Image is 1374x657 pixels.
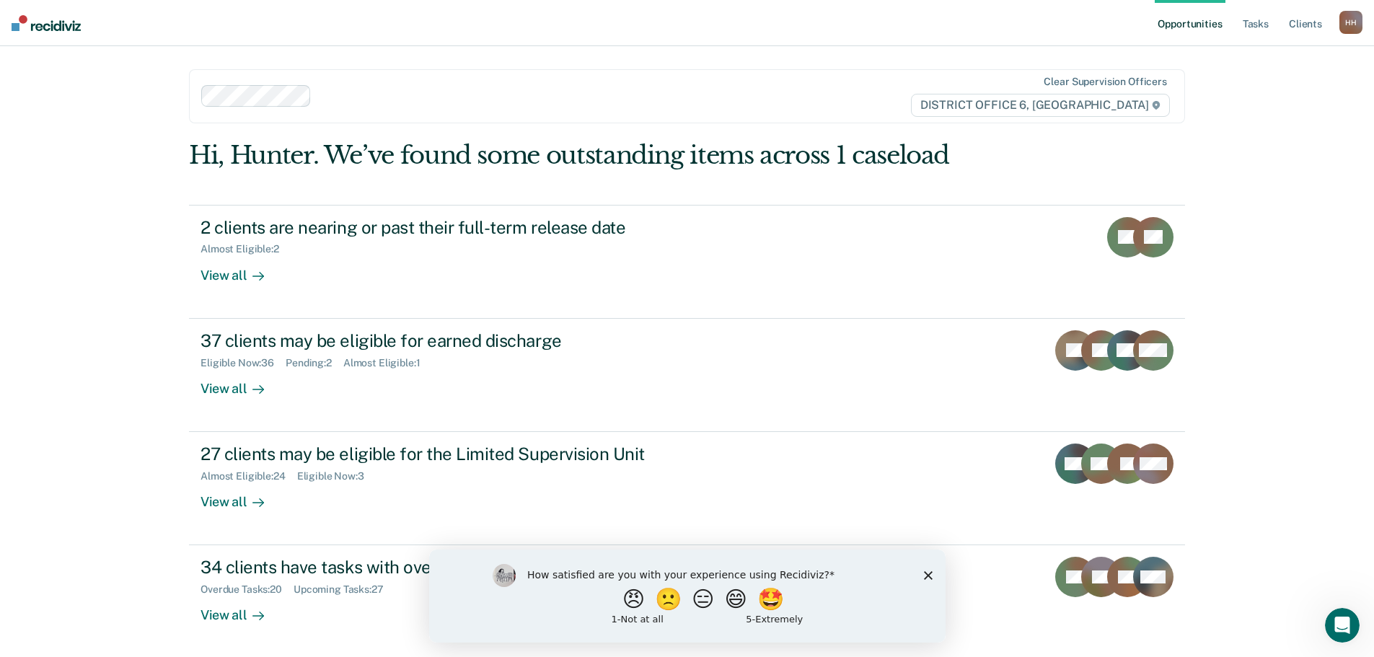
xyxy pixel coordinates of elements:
div: Almost Eligible : 24 [201,470,297,482]
iframe: Survey by Kim from Recidiviz [429,550,946,643]
div: Almost Eligible : 1 [343,357,432,369]
div: 37 clients may be eligible for earned discharge [201,330,707,351]
div: Eligible Now : 36 [201,357,286,369]
div: Hi, Hunter. We’ve found some outstanding items across 1 caseload [189,141,986,170]
div: 27 clients may be eligible for the Limited Supervision Unit [201,444,707,464]
iframe: Intercom live chat [1325,608,1360,643]
div: H H [1339,11,1362,34]
div: View all [201,255,281,283]
div: View all [201,369,281,397]
a: 37 clients may be eligible for earned dischargeEligible Now:36Pending:2Almost Eligible:1View all [189,319,1185,432]
div: Clear supervision officers [1044,76,1166,88]
a: 27 clients may be eligible for the Limited Supervision UnitAlmost Eligible:24Eligible Now:3View all [189,432,1185,545]
div: View all [201,596,281,624]
div: 2 clients are nearing or past their full-term release date [201,217,707,238]
div: Overdue Tasks : 20 [201,583,294,596]
div: 34 clients have tasks with overdue or upcoming due dates [201,557,707,578]
div: Almost Eligible : 2 [201,243,291,255]
div: Eligible Now : 3 [297,470,376,482]
div: Upcoming Tasks : 27 [294,583,395,596]
div: View all [201,482,281,511]
span: DISTRICT OFFICE 6, [GEOGRAPHIC_DATA] [911,94,1170,117]
div: Pending : 2 [286,357,343,369]
a: 2 clients are nearing or past their full-term release dateAlmost Eligible:2View all [189,205,1185,319]
img: Recidiviz [12,15,81,31]
button: HH [1339,11,1362,34]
